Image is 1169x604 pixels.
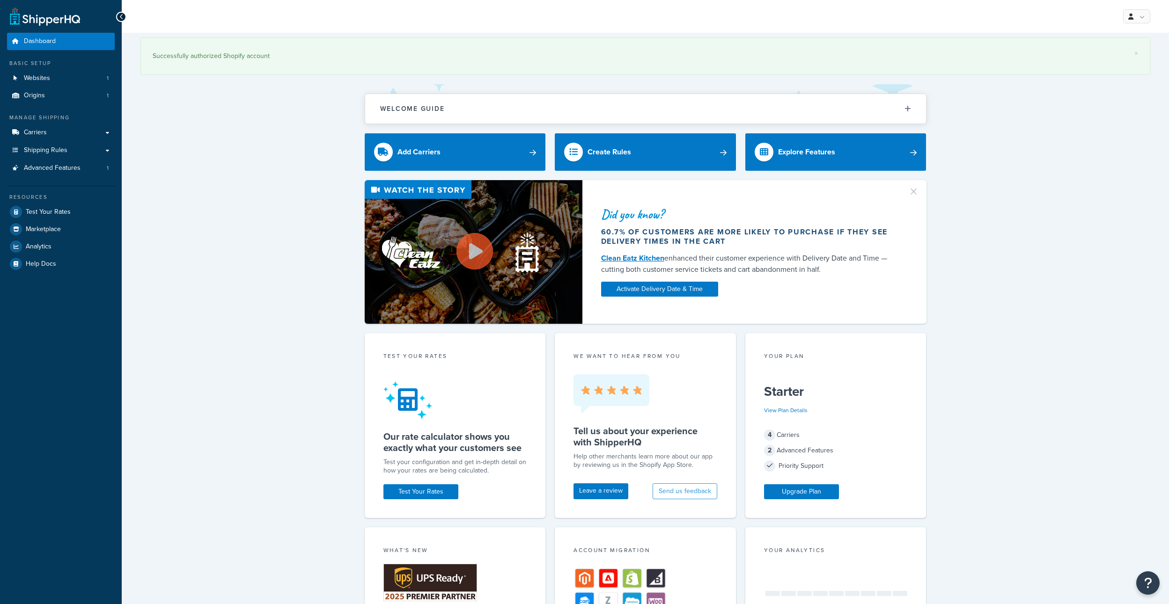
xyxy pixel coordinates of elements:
[601,253,897,275] div: enhanced their customer experience with Delivery Date and Time — cutting both customer service ti...
[107,74,109,82] span: 1
[764,384,908,399] h5: Starter
[1136,571,1160,595] button: Open Resource Center
[764,406,808,415] a: View Plan Details
[380,105,445,112] h2: Welcome Guide
[365,133,546,171] a: Add Carriers
[24,92,45,100] span: Origins
[764,352,908,363] div: Your Plan
[601,227,897,246] div: 60.7% of customers are more likely to purchase if they see delivery times in the cart
[7,59,115,67] div: Basic Setup
[764,445,775,456] span: 2
[7,33,115,50] a: Dashboard
[764,459,908,473] div: Priority Support
[24,146,67,154] span: Shipping Rules
[573,425,717,448] h5: Tell us about your experience with ShipperHQ
[573,452,717,469] p: Help other merchants learn more about our app by reviewing us in the Shopify App Store.
[778,146,835,159] div: Explore Features
[573,483,628,499] a: Leave a review
[764,429,775,441] span: 4
[7,114,115,122] div: Manage Shipping
[7,160,115,177] li: Advanced Features
[601,282,718,297] a: Activate Delivery Date & Time
[7,193,115,201] div: Resources
[573,546,717,557] div: Account Migration
[383,431,527,453] h5: Our rate calculator shows you exactly what your customers see
[653,483,717,499] button: Send us feedback
[7,70,115,87] li: Websites
[7,255,115,272] a: Help Docs
[555,133,736,171] a: Create Rules
[764,484,839,499] a: Upgrade Plan
[107,92,109,100] span: 1
[365,94,926,124] button: Welcome Guide
[26,208,71,216] span: Test Your Rates
[573,352,717,360] p: we want to hear from you
[7,87,115,104] li: Origins
[601,253,664,263] a: Clean Eatz Kitchen
[153,50,1138,63] div: Successfully authorized Shopify account
[764,444,908,457] div: Advanced Features
[383,352,527,363] div: Test your rates
[588,146,631,159] div: Create Rules
[745,133,926,171] a: Explore Features
[24,129,47,137] span: Carriers
[1134,50,1138,57] a: ×
[107,164,109,172] span: 1
[365,180,582,324] img: Video thumbnail
[7,124,115,141] a: Carriers
[383,546,527,557] div: What's New
[24,74,50,82] span: Websites
[7,221,115,238] a: Marketplace
[7,70,115,87] a: Websites1
[764,429,908,442] div: Carriers
[7,160,115,177] a: Advanced Features1
[397,146,441,159] div: Add Carriers
[24,37,56,45] span: Dashboard
[7,142,115,159] a: Shipping Rules
[26,226,61,233] span: Marketplace
[7,238,115,255] a: Analytics
[764,546,908,557] div: Your Analytics
[26,243,51,251] span: Analytics
[7,204,115,220] a: Test Your Rates
[7,87,115,104] a: Origins1
[383,484,458,499] a: Test Your Rates
[601,208,897,221] div: Did you know?
[26,260,56,268] span: Help Docs
[24,164,81,172] span: Advanced Features
[383,458,527,475] div: Test your configuration and get in-depth detail on how your rates are being calculated.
